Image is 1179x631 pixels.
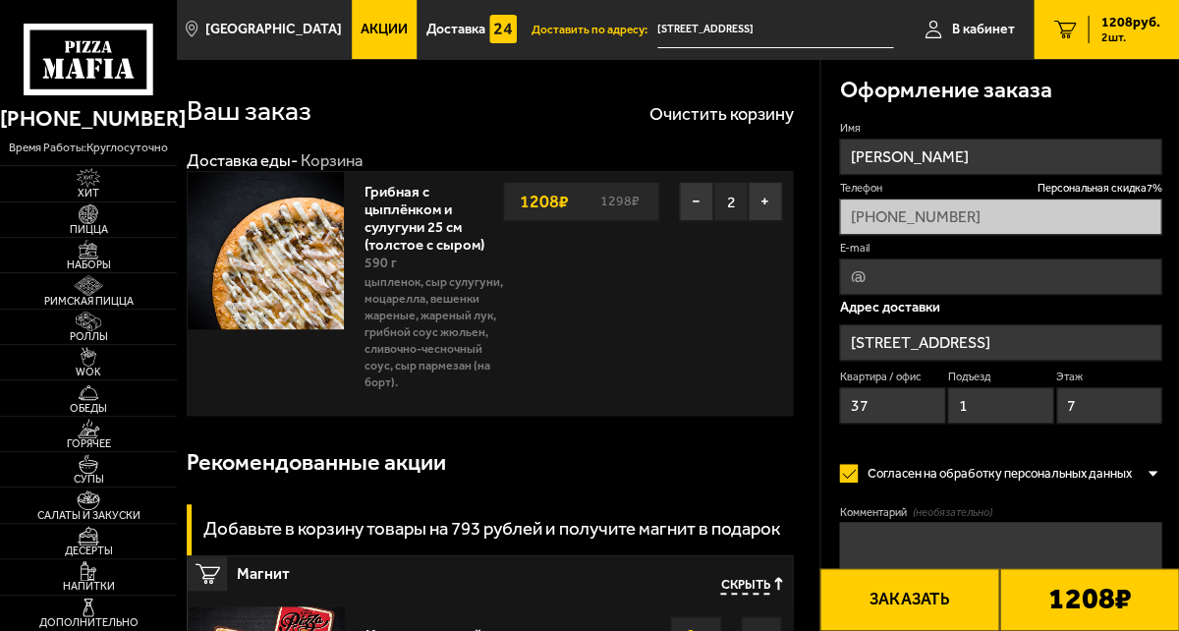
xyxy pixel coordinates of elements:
p: Адрес доставки [839,301,1161,315]
span: Санкт-Петербург, проспект Славы, 40к6 [657,12,893,48]
h3: Оформление заказа [839,79,1051,101]
span: 2 [713,182,748,221]
h1: Ваш заказ [187,97,311,125]
span: 2 шт. [1100,31,1159,43]
span: Доставка [426,23,485,36]
h3: Добавьте в корзину товары на 793 рублей и получите магнит в подарок [203,520,779,539]
label: E-mail [839,241,1161,257]
a: Доставка еды- [187,150,298,170]
span: Скрыть [720,577,769,595]
span: [GEOGRAPHIC_DATA] [205,23,342,36]
div: Корзина [301,150,363,172]
strong: 1208 ₽ [514,183,573,220]
span: Акции [361,23,408,36]
img: 15daf4d41897b9f0e9f617042186c801.svg [489,15,517,42]
span: Доставить по адресу: [532,24,657,35]
label: Имя [839,121,1161,137]
span: 1208 руб. [1100,16,1159,29]
label: Квартира / офис [839,370,944,385]
input: Ваш адрес доставки [657,12,893,48]
label: Телефон [839,181,1161,197]
button: Заказать [819,568,999,631]
a: Грибная с цыплёнком и сулугуни 25 см (толстое с сыром) [364,177,502,254]
b: 1208 ₽ [1047,584,1131,616]
label: Подъезд [947,370,1052,385]
button: + [748,182,782,221]
button: Очистить корзину [648,105,793,123]
span: Магнит [237,556,599,582]
h3: Рекомендованные акции [187,451,446,474]
button: − [679,182,713,221]
label: Согласен на обработку персональных данных [839,455,1144,492]
label: Этаж [1056,370,1161,385]
p: цыпленок, сыр сулугуни, моцарелла, вешенки жареные, жареный лук, грибной соус Жюльен, сливочно-че... [364,274,503,390]
span: 590 г [364,255,396,271]
span: В кабинет [951,23,1014,36]
input: +7 ( [839,199,1161,235]
button: Скрыть [720,577,782,595]
s: 1298 ₽ [597,195,649,208]
span: (необязательно) [912,505,991,521]
input: Имя [839,139,1161,175]
input: @ [839,258,1161,295]
span: Персональная скидка 7 % [1037,181,1161,197]
label: Комментарий [839,505,1161,521]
